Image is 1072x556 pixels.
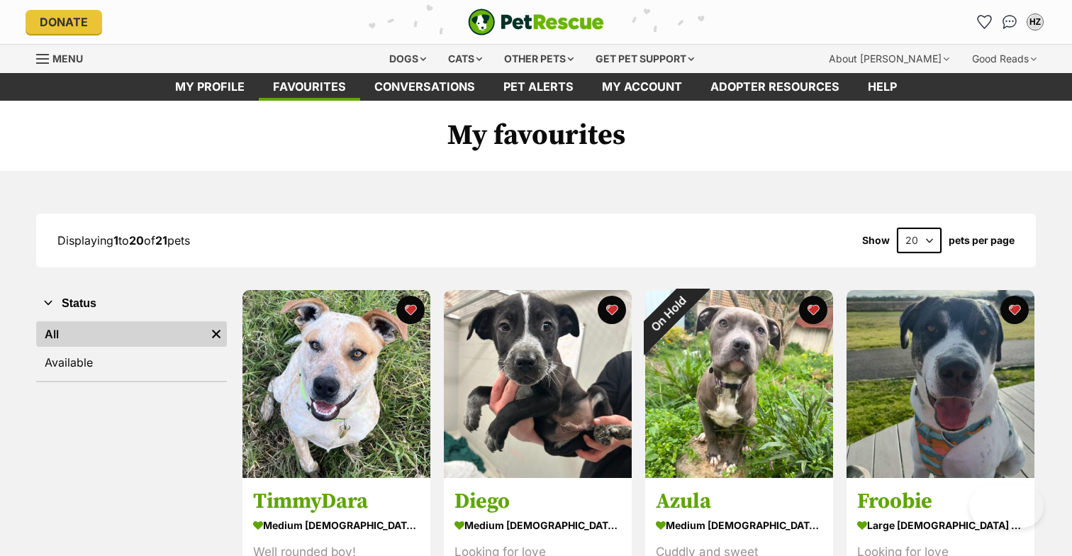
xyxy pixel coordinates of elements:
[819,45,959,73] div: About [PERSON_NAME]
[438,45,492,73] div: Cats
[862,235,890,246] span: Show
[155,233,167,248] strong: 21
[253,489,420,516] h3: TimmyDara
[645,467,833,481] a: On Hold
[494,45,584,73] div: Other pets
[379,45,436,73] div: Dogs
[969,485,1044,528] iframe: Help Scout Beacon - Open
[656,489,822,516] h3: Azula
[973,11,995,33] a: Favourites
[454,516,621,536] div: medium [DEMOGRAPHIC_DATA] Dog
[1003,15,1017,29] img: chat-41dd97257d64d25036548639549fe6c8038ab92f7586957e7f3b1b290dea8141.svg
[1024,11,1046,33] button: My account
[973,11,1046,33] ul: Account quick links
[588,73,696,101] a: My account
[645,290,833,478] img: Azula
[36,321,206,347] a: All
[36,318,227,381] div: Status
[113,233,118,248] strong: 1
[161,73,259,101] a: My profile
[598,296,626,324] button: favourite
[489,73,588,101] a: Pet alerts
[468,9,604,35] a: PetRescue
[52,52,83,65] span: Menu
[396,296,425,324] button: favourite
[586,45,704,73] div: Get pet support
[696,73,854,101] a: Adopter resources
[253,516,420,536] div: medium [DEMOGRAPHIC_DATA] Dog
[857,489,1024,516] h3: Froobie
[998,11,1021,33] a: Conversations
[847,290,1034,478] img: Froobie
[468,9,604,35] img: logo-e224e6f780fb5917bec1dbf3a21bbac754714ae5b6737aabdf751b685950b380.svg
[259,73,360,101] a: Favourites
[949,235,1015,246] label: pets per page
[454,489,621,516] h3: Diego
[656,516,822,536] div: medium [DEMOGRAPHIC_DATA] Dog
[206,321,227,347] a: Remove filter
[857,516,1024,536] div: large [DEMOGRAPHIC_DATA] Dog
[36,45,93,70] a: Menu
[57,233,190,248] span: Displaying to of pets
[36,294,227,313] button: Status
[444,290,632,478] img: Diego
[129,233,144,248] strong: 20
[26,10,102,34] a: Donate
[242,290,430,478] img: TimmyDara
[1028,15,1042,29] div: HZ
[36,350,227,375] a: Available
[799,296,827,324] button: favourite
[360,73,489,101] a: conversations
[627,272,710,355] div: On Hold
[854,73,911,101] a: Help
[962,45,1046,73] div: Good Reads
[1000,296,1029,324] button: favourite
